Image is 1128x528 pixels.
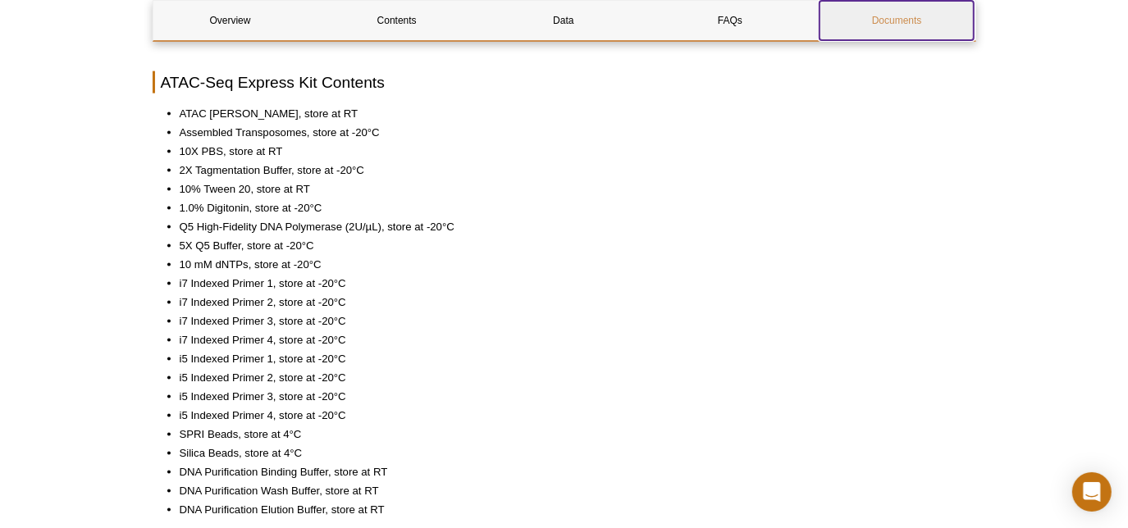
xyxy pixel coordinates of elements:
a: Contents [320,1,474,40]
li: Silica Beads, store at 4°C [180,445,960,462]
a: Overview [153,1,308,40]
li: Assembled Transposomes, store at -20°C [180,125,960,141]
li: i7 Indexed Primer 3, store at -20°C [180,313,960,330]
div: Open Intercom Messenger [1072,472,1112,512]
li: i7 Indexed Primer 4, store at -20°C [180,332,960,348]
li: i7 Indexed Primer 1, store at -20°C [180,275,960,292]
li: 10X PBS, store at RT [180,143,960,160]
li: 1.0% Digitonin, store at -20°C [180,200,960,216]
li: DNA Purification Elution Buffer, store at RT [180,502,960,518]
a: Data [486,1,641,40]
li: i5 Indexed Primer 3, store at -20°C [180,389,960,405]
a: Documents [820,1,974,40]
li: 2X Tagmentation Buffer, store at -20°C [180,162,960,179]
li: SPRI Beads, store at 4°C [180,426,960,443]
li: i7 Indexed Primer 2, store at -20°C [180,294,960,311]
li: DNA Purification Wash Buffer, store at RT [180,483,960,499]
a: FAQs [653,1,807,40]
h2: ATAC-Seq Express Kit Contents [153,71,976,93]
li: i5 Indexed Primer 4, store at -20°C [180,407,960,424]
li: i5 Indexed Primer 2, store at -20°C [180,370,960,386]
li: 5X Q5 Buffer, store at -20°C [180,238,960,254]
li: i5 Indexed Primer 1, store at -20°C [180,351,960,367]
li: 10 mM dNTPs, store at -20°C [180,257,960,273]
li: 10% Tween 20, store at RT [180,181,960,198]
li: ATAC [PERSON_NAME], store at RT [180,106,960,122]
li: Q5 High-Fidelity DNA Polymerase (2U/µL), store at -20°C [180,219,960,235]
li: DNA Purification Binding Buffer, store at RT [180,464,960,480]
